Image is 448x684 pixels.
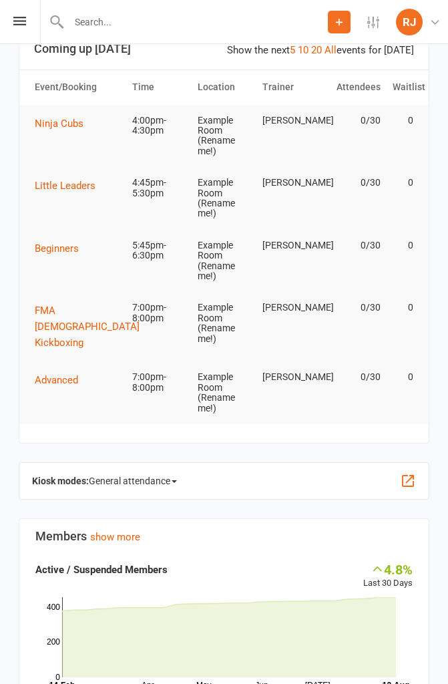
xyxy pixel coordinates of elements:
a: 10 [298,44,308,56]
td: [PERSON_NAME] [256,361,322,393]
span: Ninja Cubs [35,118,83,130]
td: 4:45pm-5:30pm [126,167,192,209]
th: Location [192,70,257,104]
th: Trainer [256,70,322,104]
span: Beginners [35,242,79,254]
td: [PERSON_NAME] [256,230,322,261]
td: 0/30 [322,167,387,198]
td: 0/30 [322,292,387,323]
td: Example Room (Rename me!) [192,105,257,168]
button: Advanced [35,372,87,388]
a: 5 [290,44,295,56]
span: Little Leaders [35,180,95,192]
div: Last 30 Days [363,562,413,590]
span: FMA [DEMOGRAPHIC_DATA] Kickboxing [35,305,140,349]
td: 7:00pm-8:00pm [126,292,192,334]
span: Advanced [35,374,78,386]
td: 7:00pm-8:00pm [126,361,192,403]
div: 4.8% [363,562,413,576]
td: 0 [387,230,419,261]
button: Little Leaders [35,178,105,194]
span: General attendance [89,470,177,492]
td: 0/30 [322,361,387,393]
td: [PERSON_NAME] [256,167,322,198]
input: Search... [65,13,328,31]
a: All [324,44,337,56]
td: [PERSON_NAME] [256,292,322,323]
td: [PERSON_NAME] [256,105,322,136]
th: Event/Booking [29,70,126,104]
td: Example Room (Rename me!) [192,361,257,424]
td: Example Room (Rename me!) [192,292,257,355]
td: 0 [387,167,419,198]
h3: Coming up [DATE] [34,42,414,55]
div: Show the next events for [DATE] [227,42,414,58]
td: 0 [387,361,419,393]
h3: Members [35,530,413,543]
button: Ninja Cubs [35,116,93,132]
button: FMA [DEMOGRAPHIC_DATA] Kickboxing [35,303,149,351]
a: 20 [311,44,322,56]
td: Example Room (Rename me!) [192,230,257,293]
td: 0 [387,292,419,323]
strong: Kiosk modes: [32,476,89,486]
strong: Active / Suspended Members [35,564,168,576]
td: 0/30 [322,105,387,136]
th: Time [126,70,192,104]
td: 0 [387,105,419,136]
a: show more [90,531,140,543]
th: Attendees [322,70,387,104]
td: Example Room (Rename me!) [192,167,257,230]
div: RJ [396,9,423,35]
button: Beginners [35,240,88,256]
td: 4:00pm-4:30pm [126,105,192,147]
td: 5:45pm-6:30pm [126,230,192,272]
th: Waitlist [387,70,419,104]
td: 0/30 [322,230,387,261]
